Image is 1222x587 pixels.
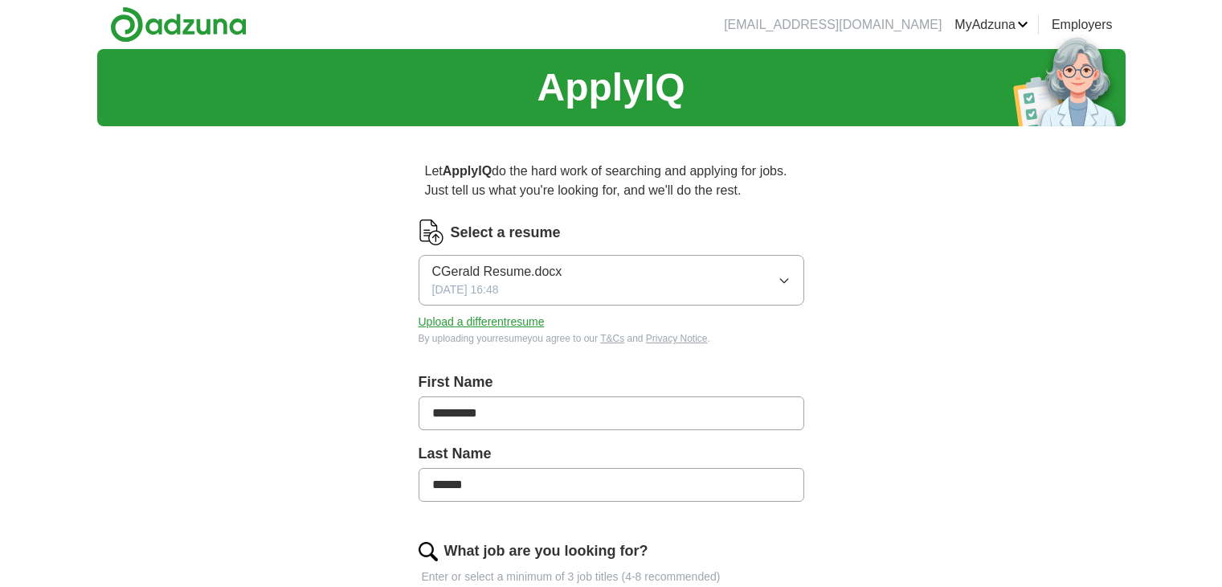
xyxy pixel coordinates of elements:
p: Enter or select a minimum of 3 job titles (4-8 recommended) [419,569,804,585]
label: Select a resume [451,222,561,244]
li: [EMAIL_ADDRESS][DOMAIN_NAME] [724,15,942,35]
img: search.png [419,542,438,561]
img: CV Icon [419,220,444,245]
button: Upload a differentresume [419,314,545,330]
a: Employers [1052,15,1113,35]
span: CGerald Resume.docx [432,262,562,281]
a: Privacy Notice [646,333,708,344]
a: T&Cs [600,333,624,344]
span: [DATE] 16:48 [432,281,499,298]
img: Adzuna logo [110,6,247,43]
p: Let do the hard work of searching and applying for jobs. Just tell us what you're looking for, an... [419,155,804,207]
h1: ApplyIQ [537,59,685,117]
button: CGerald Resume.docx[DATE] 16:48 [419,255,804,306]
a: MyAdzuna [954,15,1028,35]
label: Last Name [419,443,804,465]
strong: ApplyIQ [443,164,492,178]
div: By uploading your resume you agree to our and . [419,331,804,346]
label: What job are you looking for? [444,540,648,562]
label: First Name [419,371,804,393]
